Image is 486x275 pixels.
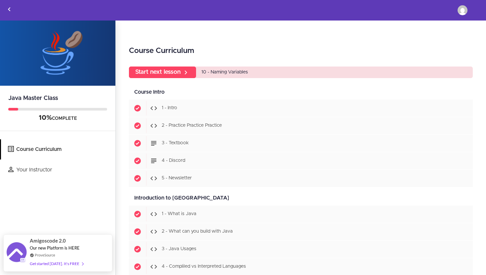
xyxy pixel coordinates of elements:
span: Our new Platform is HERE [30,245,80,251]
img: kotaroiwanaga13@gmail.com [458,5,467,15]
span: Completed item [129,100,146,117]
svg: Back to courses [5,5,13,13]
span: 10% [39,115,52,121]
span: Completed item [129,152,146,169]
span: 4 - Discord [162,159,185,163]
span: 10 - Naming Variables [201,70,248,74]
span: 5 - Newsletter [162,176,192,181]
span: Completed item [129,117,146,134]
a: Completed item 4 - Discord [129,152,473,169]
a: Completed item 5 - Newsletter [129,170,473,187]
a: Course Curriculum [1,139,115,160]
div: Course Intro [129,85,473,100]
a: Completed item 2 - What can you build with Java [129,223,473,240]
a: Completed item 3 - Java Usages [129,241,473,258]
span: 2 - Practice Practice Practice [162,123,222,128]
span: 1 - Intro [162,106,177,111]
a: Completed item 1 - What is Java [129,206,473,223]
a: Completed item 2 - Practice Practice Practice [129,117,473,134]
span: Completed item [129,223,146,240]
div: Get started [DATE]. It's FREE [30,260,83,267]
div: COMPLETE [8,114,107,122]
span: 3 - Java Usages [162,247,196,252]
h2: Course Curriculum [129,45,473,57]
a: Your Instructor [1,160,115,180]
span: Completed item [129,170,146,187]
span: 2 - What can you build with Java [162,229,233,234]
a: ProveSource [35,252,55,258]
img: provesource social proof notification image [7,242,26,264]
span: 3 - Textbook [162,141,189,146]
a: Back to courses [0,0,18,20]
a: Completed item 3 - Textbook [129,135,473,152]
div: Introduction to [GEOGRAPHIC_DATA] [129,191,473,206]
span: Completed item [129,135,146,152]
a: Start next lesson [129,67,196,78]
span: Amigoscode 2.0 [30,237,66,245]
span: 4 - Compliled vs Interpreted Languages [162,264,246,269]
a: Completed item 1 - Intro [129,100,473,117]
span: Completed item [129,206,146,223]
span: 1 - What is Java [162,212,196,216]
span: Completed item [129,241,146,258]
